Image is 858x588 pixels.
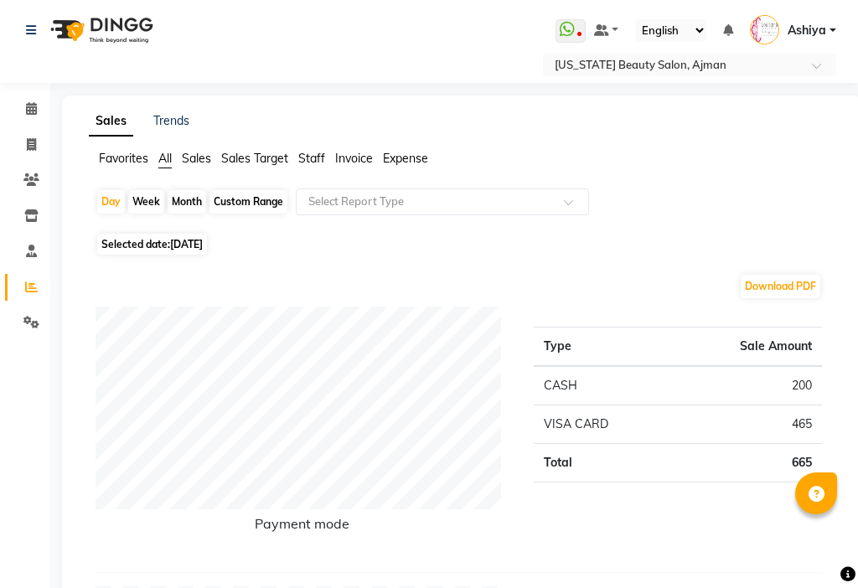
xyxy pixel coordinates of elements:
[672,328,822,367] th: Sale Amount
[383,151,428,166] span: Expense
[750,15,779,44] img: Ashiya
[672,405,822,444] td: 465
[168,190,206,214] div: Month
[97,234,207,255] span: Selected date:
[89,106,133,137] a: Sales
[158,151,172,166] span: All
[741,275,820,298] button: Download PDF
[153,113,189,128] a: Trends
[182,151,211,166] span: Sales
[534,405,672,444] td: VISA CARD
[128,190,164,214] div: Week
[672,444,822,482] td: 665
[788,22,826,39] span: Ashiya
[788,521,841,571] iframe: chat widget
[221,151,288,166] span: Sales Target
[298,151,325,166] span: Staff
[96,516,509,539] h6: Payment mode
[335,151,373,166] span: Invoice
[534,328,672,367] th: Type
[672,366,822,405] td: 200
[534,366,672,405] td: CASH
[99,151,148,166] span: Favorites
[170,238,203,250] span: [DATE]
[209,190,287,214] div: Custom Range
[534,444,672,482] td: Total
[97,190,125,214] div: Day
[43,7,158,54] img: logo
